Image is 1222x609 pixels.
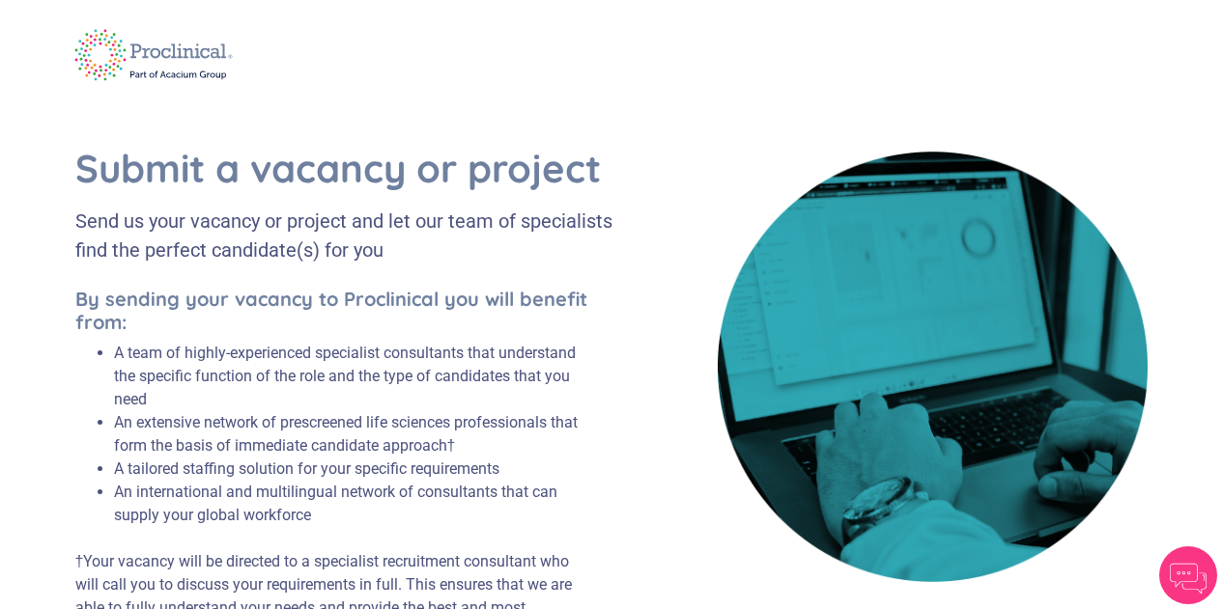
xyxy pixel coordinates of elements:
[114,411,596,457] li: An extensive network of prescreened life sciences professionals that form the basis of immediate ...
[75,207,642,264] div: Send us your vacancy or project and let our team of specialists find the perfect candidate(s) for...
[114,457,596,481] li: A tailored staffing solution for your specific requirements
[114,481,596,527] li: An international and multilingual network of consultants that can supply your global workforce
[75,288,596,334] h5: By sending your vacancy to Proclinical you will benefit from:
[1159,546,1217,604] img: Chatbot
[718,152,1148,581] img: book cover
[75,145,642,191] h1: Submit a vacancy or project
[114,342,596,411] li: A team of highly-experienced specialist consultants that understand the specific function of the ...
[61,16,247,94] img: logo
